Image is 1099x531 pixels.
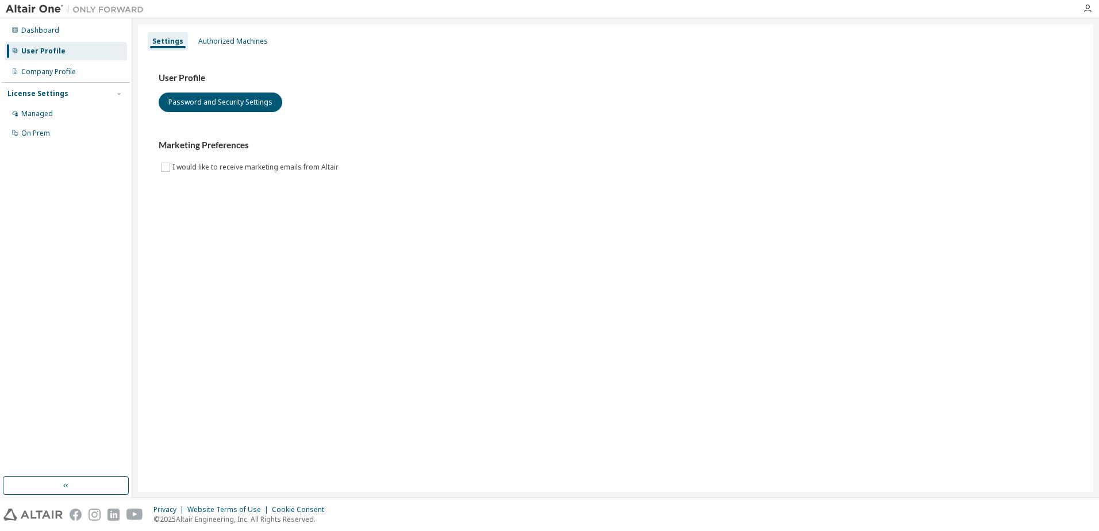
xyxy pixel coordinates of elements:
p: © 2025 Altair Engineering, Inc. All Rights Reserved. [153,514,331,524]
div: User Profile [21,47,66,56]
img: facebook.svg [70,509,82,521]
div: Cookie Consent [272,505,331,514]
img: youtube.svg [126,509,143,521]
div: Privacy [153,505,187,514]
button: Password and Security Settings [159,93,282,112]
div: License Settings [7,89,68,98]
div: Company Profile [21,67,76,76]
img: altair_logo.svg [3,509,63,521]
div: On Prem [21,129,50,138]
div: Settings [152,37,183,46]
div: Dashboard [21,26,59,35]
div: Authorized Machines [198,37,268,46]
h3: Marketing Preferences [159,140,1073,151]
img: Altair One [6,3,149,15]
img: linkedin.svg [107,509,120,521]
h3: User Profile [159,72,1073,84]
div: Website Terms of Use [187,505,272,514]
div: Managed [21,109,53,118]
label: I would like to receive marketing emails from Altair [172,160,341,174]
img: instagram.svg [89,509,101,521]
